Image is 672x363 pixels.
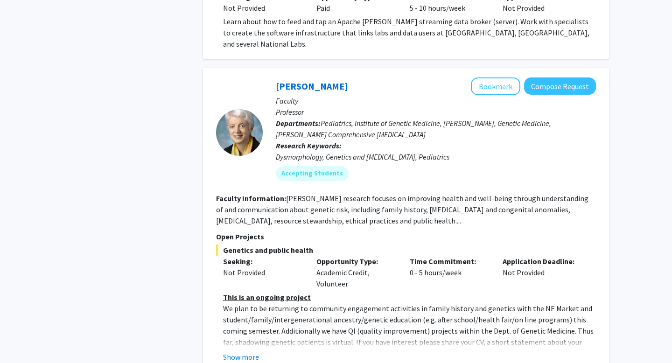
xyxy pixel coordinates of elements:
[276,95,596,106] p: Faculty
[276,119,551,139] span: Pediatrics, Institute of Genetic Medicine, [PERSON_NAME], Genetic Medicine, [PERSON_NAME] Compreh...
[503,256,582,267] p: Application Deadline:
[403,256,496,289] div: 0 - 5 hours/week
[223,256,302,267] p: Seeking:
[316,256,396,267] p: Opportunity Type:
[276,119,321,128] b: Departments:
[223,2,302,14] div: Not Provided
[471,77,520,95] button: Add Joann Bodurtha to Bookmarks
[410,256,489,267] p: Time Commitment:
[309,256,403,289] div: Academic Credit, Volunteer
[223,293,311,302] u: This is an ongoing project
[216,194,588,225] fg-read-more: [PERSON_NAME] research focuses on improving health and well-being through understanding of and co...
[496,256,589,289] div: Not Provided
[276,166,349,181] mat-chip: Accepting Students
[276,151,596,162] div: Dysmorphology, Genetics and [MEDICAL_DATA], Pediatrics
[223,16,596,49] div: Learn about how to feed and tap an Apache [PERSON_NAME] streaming data broker (server). Work with...
[216,244,596,256] span: Genetics and public health
[276,141,342,150] b: Research Keywords:
[216,231,596,242] p: Open Projects
[223,351,259,363] button: Show more
[216,194,286,203] b: Faculty Information:
[276,106,596,118] p: Professor
[223,267,302,278] div: Not Provided
[7,321,40,356] iframe: Chat
[524,77,596,95] button: Compose Request to Joann Bodurtha
[276,80,348,92] a: [PERSON_NAME]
